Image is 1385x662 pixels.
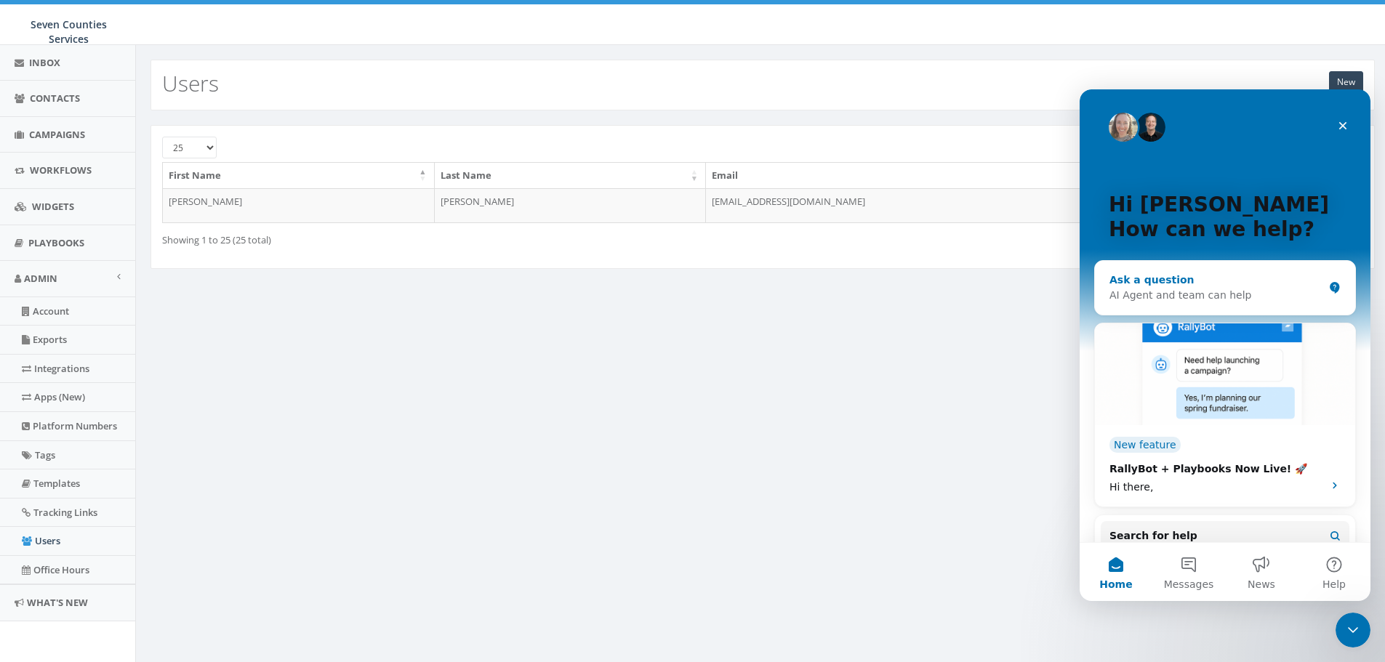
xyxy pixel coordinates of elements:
th: Last Name: activate to sort column ascending [435,163,707,188]
a: New [1329,71,1363,93]
span: Contacts [30,92,80,105]
span: Widgets [32,200,74,213]
h2: Users [162,71,219,95]
span: Seven Counties Services [31,17,107,46]
th: First Name: activate to sort column descending [163,163,435,188]
th: Email: activate to sort column ascending [706,163,1231,188]
span: Campaigns [29,128,85,141]
td: [EMAIL_ADDRESS][DOMAIN_NAME] [706,188,1231,223]
iframe: Intercom live chat [1336,613,1370,647]
span: Workflows [30,164,92,177]
div: Showing 1 to 25 (25 total) [162,227,650,247]
span: Inbox [29,56,60,69]
span: Playbooks [28,236,84,249]
td: [PERSON_NAME] [163,188,435,223]
iframe: Intercom live chat [1080,89,1370,601]
td: [PERSON_NAME] [435,188,707,223]
span: What's New [27,596,88,609]
span: Admin [24,272,57,285]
